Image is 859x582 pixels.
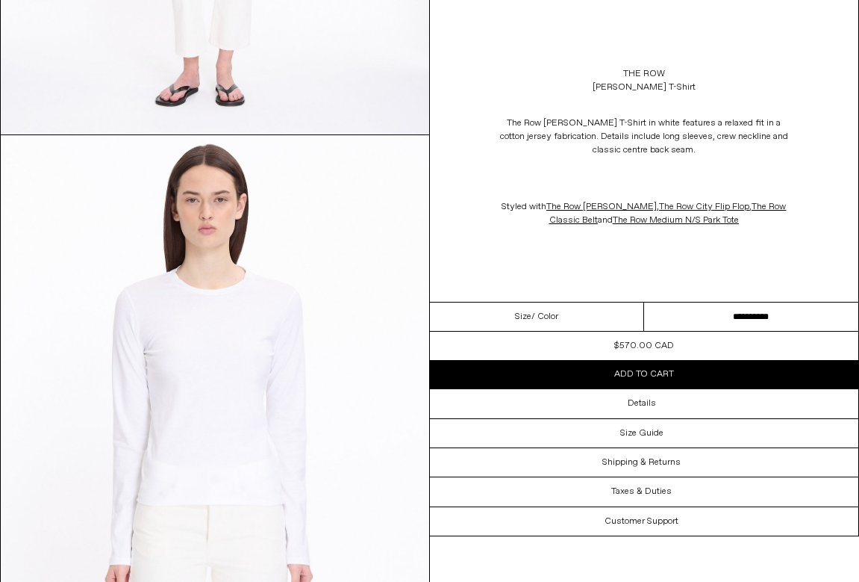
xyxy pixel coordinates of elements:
h3: Taxes & Duties [611,486,672,497]
span: / Color [531,310,558,323]
a: The Row Medium N/S Park Tote [613,214,739,226]
a: The Row City Flip Flop [659,201,749,213]
a: The Row [PERSON_NAME] [546,201,657,213]
h3: Details [628,398,656,409]
h3: Customer Support [605,516,678,527]
span: Size [515,310,531,323]
button: Add to cart [430,360,859,388]
div: $570.00 CAD [614,339,674,353]
p: The Row [PERSON_NAME] T-Shirt in white features a relaxed fit in a cotton jersey fabrication. Det... [495,109,793,164]
div: [PERSON_NAME] T-Shirt [593,81,696,94]
h3: Shipping & Returns [602,457,681,468]
span: Styled with , , and [502,201,786,226]
h3: Size Guide [620,428,663,439]
a: The Row [623,67,665,81]
span: Add to cart [614,368,674,380]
